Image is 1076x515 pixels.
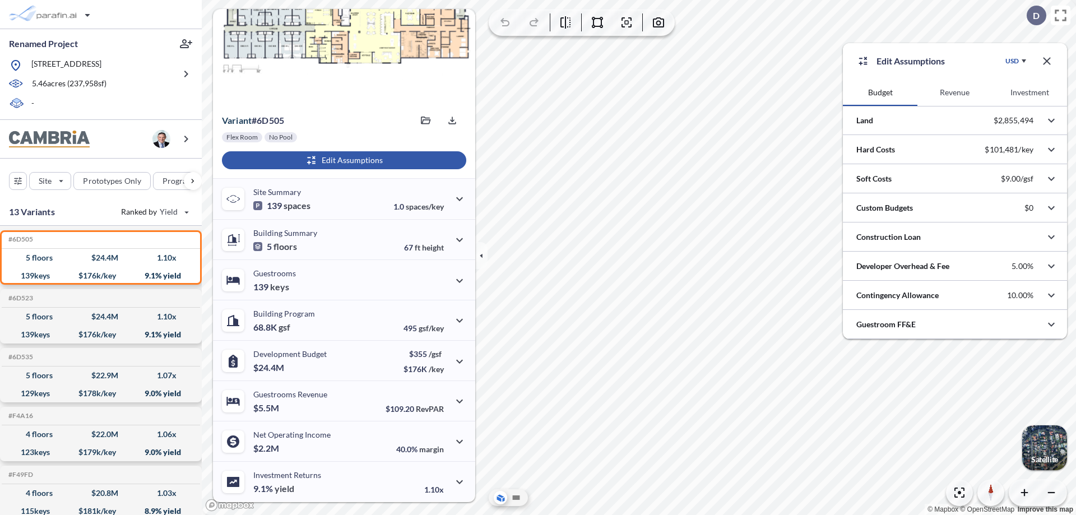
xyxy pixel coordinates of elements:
[1007,290,1033,300] p: 10.00%
[270,281,289,293] span: keys
[279,322,290,333] span: gsf
[994,115,1033,126] p: $2,855,494
[494,491,507,504] button: Aerial View
[396,444,444,454] p: 40.0%
[1005,57,1019,66] div: USD
[160,206,178,217] span: Yield
[403,364,444,374] p: $176K
[6,235,33,243] h5: Click to copy the code
[6,471,33,479] h5: Click to copy the code
[1033,11,1040,21] p: D
[6,412,33,420] h5: Click to copy the code
[253,470,321,480] p: Investment Returns
[153,172,214,190] button: Program
[416,404,444,414] span: RevPAR
[253,349,327,359] p: Development Budget
[253,389,327,399] p: Guestrooms Revenue
[985,145,1033,155] p: $101,481/key
[39,175,52,187] p: Site
[429,349,442,359] span: /gsf
[112,203,196,221] button: Ranked by Yield
[1022,425,1067,470] img: Switcher Image
[32,78,106,90] p: 5.46 acres ( 237,958 sf)
[415,243,420,252] span: ft
[273,241,297,252] span: floors
[960,505,1014,513] a: OpenStreetMap
[403,349,444,359] p: $355
[275,483,294,494] span: yield
[31,98,34,110] p: -
[31,58,101,72] p: [STREET_ADDRESS]
[509,491,523,504] button: Site Plan
[6,353,33,361] h5: Click to copy the code
[403,323,444,333] p: 495
[205,499,254,512] a: Mapbox homepage
[419,323,444,333] span: gsf/key
[1022,425,1067,470] button: Switcher ImageSatellite
[83,175,141,187] p: Prototypes Only
[222,115,252,126] span: Variant
[163,175,194,187] p: Program
[1012,261,1033,271] p: 5.00%
[419,444,444,454] span: margin
[876,54,945,68] p: Edit Assumptions
[404,243,444,252] p: 67
[1031,455,1058,464] p: Satellite
[152,130,170,148] img: user logo
[253,362,286,373] p: $24.4M
[856,319,916,330] p: Guestroom FF&E
[1018,505,1073,513] a: Improve this map
[253,200,310,211] p: 139
[386,404,444,414] p: $109.20
[29,172,71,190] button: Site
[253,483,294,494] p: 9.1%
[253,430,331,439] p: Net Operating Income
[253,241,297,252] p: 5
[284,200,310,211] span: spaces
[856,290,939,301] p: Contingency Allowance
[253,187,301,197] p: Site Summary
[422,243,444,252] span: height
[856,173,892,184] p: Soft Costs
[992,79,1067,106] button: Investment
[917,79,992,106] button: Revenue
[856,115,873,126] p: Land
[253,309,315,318] p: Building Program
[393,202,444,211] p: 1.0
[429,364,444,374] span: /key
[9,38,78,50] p: Renamed Project
[269,133,293,142] p: No Pool
[253,443,281,454] p: $2.2M
[856,144,895,155] p: Hard Costs
[253,322,290,333] p: 68.8K
[73,172,151,190] button: Prototypes Only
[406,202,444,211] span: spaces/key
[253,268,296,278] p: Guestrooms
[1001,174,1033,184] p: $9.00/gsf
[9,205,55,219] p: 13 Variants
[856,202,913,214] p: Custom Budgets
[222,151,466,169] button: Edit Assumptions
[856,231,921,243] p: Construction Loan
[1024,203,1033,213] p: $0
[253,281,289,293] p: 139
[843,79,917,106] button: Budget
[6,294,33,302] h5: Click to copy the code
[226,133,258,142] p: Flex Room
[253,402,281,414] p: $5.5M
[927,505,958,513] a: Mapbox
[9,131,90,148] img: BrandImage
[856,261,949,272] p: Developer Overhead & Fee
[424,485,444,494] p: 1.10x
[222,115,284,126] p: # 6d505
[253,228,317,238] p: Building Summary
